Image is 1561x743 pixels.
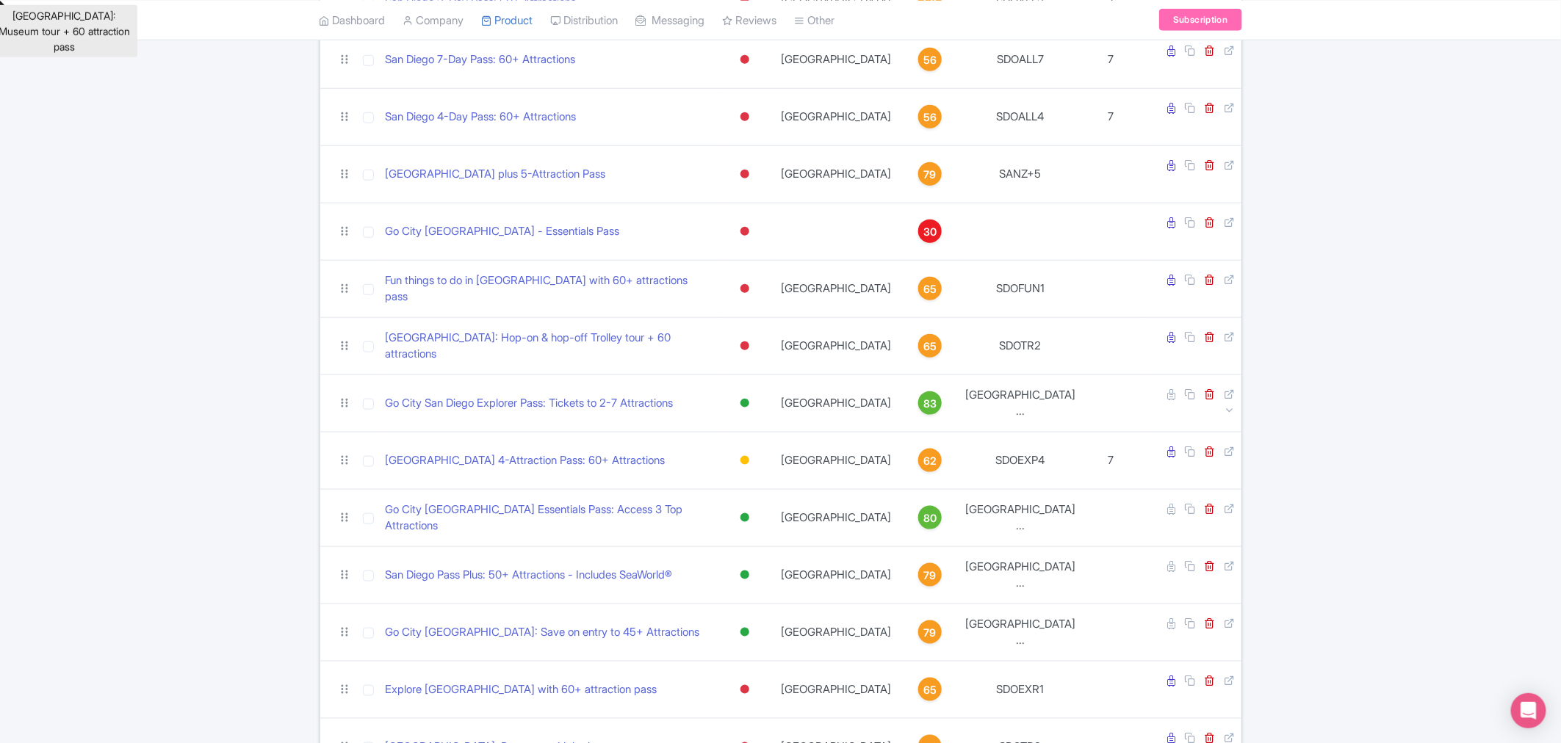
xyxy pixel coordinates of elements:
td: SDOALL4 [959,88,1081,145]
td: [GEOGRAPHIC_DATA] [773,88,901,145]
a: Go City [GEOGRAPHIC_DATA] - Essentials Pass [386,223,620,240]
a: 80 [906,506,953,529]
a: Go City [GEOGRAPHIC_DATA] Essentials Pass: Access 3 Top Attractions [386,501,713,534]
span: 56 [923,52,937,68]
a: [GEOGRAPHIC_DATA] plus 5-Attraction Pass [386,166,606,183]
a: 56 [906,48,953,71]
div: Inactive [738,336,752,357]
a: 30 [906,220,953,243]
a: 65 [906,678,953,701]
span: 65 [923,682,937,698]
td: [GEOGRAPHIC_DATA] ... [959,546,1081,604]
span: 7 [1108,109,1114,123]
a: 79 [906,162,953,186]
div: Active [738,565,752,586]
a: 79 [906,563,953,587]
div: Open Intercom Messenger [1511,693,1546,728]
td: SDOEXP4 [959,432,1081,489]
div: Inactive [738,278,752,300]
td: [GEOGRAPHIC_DATA] ... [959,489,1081,546]
td: [GEOGRAPHIC_DATA] [773,145,901,203]
td: [GEOGRAPHIC_DATA] [773,661,901,718]
span: 79 [923,625,936,641]
div: Inactive [738,164,752,185]
span: 80 [923,510,937,526]
a: 65 [906,277,953,300]
td: [GEOGRAPHIC_DATA] ... [959,604,1081,661]
td: [GEOGRAPHIC_DATA] [773,432,901,489]
a: [GEOGRAPHIC_DATA]: Hop-on & hop-off Trolley tour + 60 attractions [386,330,713,363]
td: [GEOGRAPHIC_DATA] ... [959,374,1081,432]
a: Go City San Diego Explorer Pass: Tickets to 2-7 Attractions [386,395,674,412]
td: [GEOGRAPHIC_DATA] [773,374,901,432]
td: [GEOGRAPHIC_DATA] [773,260,901,317]
td: [GEOGRAPHIC_DATA] [773,604,901,661]
a: San Diego Pass Plus: 50+ Attractions - Includes SeaWorld® [386,567,673,584]
span: 7 [1108,52,1114,66]
div: Active [738,622,752,643]
a: Go City [GEOGRAPHIC_DATA]: Save on entry to 45+ Attractions [386,624,700,641]
a: 56 [906,105,953,128]
div: Active [738,507,752,529]
span: 62 [923,453,937,469]
div: Building [738,450,752,471]
td: [GEOGRAPHIC_DATA] [773,489,901,546]
a: Subscription [1159,9,1241,31]
a: [GEOGRAPHIC_DATA] 4-Attraction Pass: 60+ Attractions [386,452,666,469]
span: 56 [923,109,937,126]
span: 7 [1108,453,1114,467]
span: 65 [923,338,937,355]
a: 83 [906,391,953,415]
div: Active [738,393,752,414]
span: 65 [923,281,937,297]
div: Inactive [738,106,752,128]
div: Inactive [738,679,752,700]
a: 65 [906,334,953,358]
td: SDOTR2 [959,317,1081,374]
a: 79 [906,620,953,644]
td: SDOFUN1 [959,260,1081,317]
span: 79 [923,568,936,584]
span: 30 [923,224,937,240]
td: [GEOGRAPHIC_DATA] [773,31,901,88]
td: [GEOGRAPHIC_DATA] [773,317,901,374]
td: SDOEXR1 [959,661,1081,718]
td: SDOALL7 [959,31,1081,88]
a: San Diego 7-Day Pass: 60+ Attractions [386,51,576,68]
div: Inactive [738,221,752,242]
a: Explore [GEOGRAPHIC_DATA] with 60+ attraction pass [386,681,657,698]
div: Inactive [738,49,752,70]
a: San Diego 4-Day Pass: 60+ Attractions [386,109,577,126]
span: 79 [923,167,936,183]
a: 62 [906,449,953,472]
a: Fun things to do in [GEOGRAPHIC_DATA] with 60+ attractions pass [386,272,713,305]
span: 83 [923,396,937,412]
td: [GEOGRAPHIC_DATA] [773,546,901,604]
td: SANZ+5 [959,145,1081,203]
